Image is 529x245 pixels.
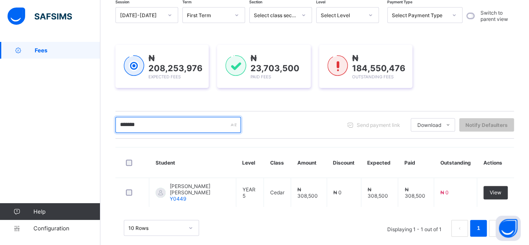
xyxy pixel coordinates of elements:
[264,147,291,178] th: Class
[35,47,100,54] span: Fees
[333,189,342,196] span: ₦ 0
[434,147,477,178] th: Outstanding
[33,225,100,232] span: Configuration
[381,220,448,237] li: Displaying 1 - 1 out of 1
[225,55,246,76] img: paid-1.3eb1404cbcb1d3b736510a26bbfa3ccb.svg
[352,74,394,79] span: Outstanding Fees
[404,186,425,199] span: ₦ 308,500
[250,53,299,73] span: ₦ 23,703,500
[398,147,434,178] th: Paid
[120,12,163,18] div: [DATE]-[DATE]
[187,12,230,18] div: First Term
[327,55,348,76] img: outstanding-1.146d663e52f09953f639664a84e30106.svg
[128,225,184,231] div: 10 Rows
[480,10,512,22] label: Switch to parent view
[236,147,264,178] th: Level
[451,220,468,237] button: prev page
[124,55,144,76] img: expected-1.03dd87d44185fb6c27cc9b2570c10499.svg
[392,12,447,18] div: Select Payment Type
[8,8,72,25] img: safsims
[361,147,398,178] th: Expected
[148,53,202,73] span: ₦ 208,253,976
[149,147,236,178] th: Student
[148,74,181,79] span: Expected Fees
[470,220,487,237] li: 1
[327,147,361,178] th: Discount
[170,196,186,202] span: Y0449
[243,186,256,199] span: YEAR 5
[489,220,506,237] li: 下一页
[170,183,230,196] span: [PERSON_NAME] [PERSON_NAME]
[270,189,284,196] span: Cedar
[297,186,318,199] span: ₦ 308,500
[254,12,296,18] div: Select class section
[250,74,271,79] span: Paid Fees
[33,208,100,215] span: Help
[357,122,400,128] span: Send payment link
[465,122,508,128] span: Notify Defaulters
[440,189,449,196] span: ₦ 0
[352,53,405,73] span: ₦ 184,550,476
[489,220,506,237] button: next page
[417,122,441,128] span: Download
[477,147,514,178] th: Actions
[291,147,327,178] th: Amount
[451,220,468,237] li: 上一页
[496,216,521,241] button: Open asap
[490,189,501,196] span: View
[321,12,363,18] div: Select Level
[474,223,482,234] a: 1
[368,186,388,199] span: ₦ 308,500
